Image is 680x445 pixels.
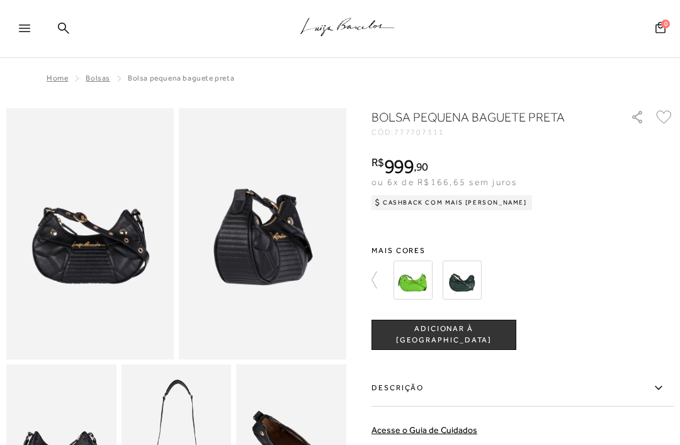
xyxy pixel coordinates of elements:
[384,155,414,177] span: 999
[6,108,174,359] img: image
[128,74,234,82] span: BOLSA PEQUENA BAGUETE PRETA
[86,74,110,82] a: Bolsas
[443,261,482,300] img: BOLSA PEQUENA BAGUETE VERDE PINHEIRO
[414,161,428,172] i: ,
[371,370,674,407] label: Descrição
[394,128,445,137] span: 777707311
[371,247,674,254] span: Mais cores
[371,128,617,136] div: CÓD:
[179,108,346,359] img: image
[372,324,516,346] span: ADICIONAR À [GEOGRAPHIC_DATA]
[371,108,601,126] h1: BOLSA PEQUENA BAGUETE PRETA
[371,195,532,210] div: Cashback com Mais [PERSON_NAME]
[394,261,433,300] img: Bolsa pequena baguete verde
[371,177,517,187] span: ou 6x de R$166,65 sem juros
[661,20,670,28] span: 0
[47,74,68,82] a: Home
[371,157,384,168] i: R$
[371,320,516,350] button: ADICIONAR À [GEOGRAPHIC_DATA]
[416,160,428,173] span: 90
[371,425,477,435] a: Acesse o Guia de Cuidados
[652,21,669,38] button: 0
